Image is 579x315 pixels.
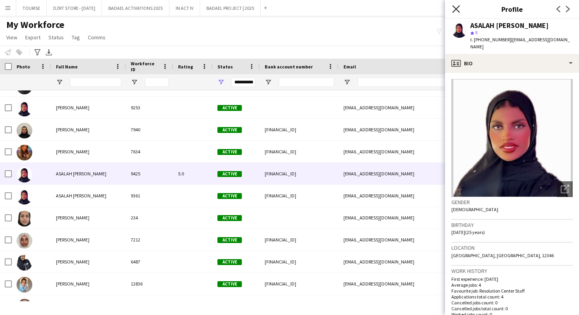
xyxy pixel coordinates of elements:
[126,119,173,140] div: 7940
[126,163,173,184] div: 9425
[445,4,579,14] h3: Profile
[17,277,32,293] img: Aseel Balla
[265,281,296,287] span: [FINANCIAL_ID]
[126,97,173,118] div: 9253
[56,237,89,243] span: [PERSON_NAME]
[217,79,225,86] button: Open Filter Menu
[126,141,173,162] div: 7634
[56,193,106,199] span: ASALAH [PERSON_NAME]
[339,141,496,162] div: [EMAIL_ADDRESS][DOMAIN_NAME]
[56,105,89,111] span: [PERSON_NAME]
[44,48,54,57] app-action-btn: Export XLSX
[217,215,242,221] span: Active
[451,294,573,300] p: Applications total count: 4
[200,0,261,16] button: BADAEL PROJECT | 2025
[343,79,351,86] button: Open Filter Menu
[217,127,242,133] span: Active
[358,77,492,87] input: Email Filter Input
[3,32,20,42] a: View
[131,79,138,86] button: Open Filter Menu
[72,34,80,41] span: Tag
[451,229,485,235] span: [DATE] (25 years)
[6,34,17,41] span: View
[17,167,32,182] img: ASALAH MANSOUR
[451,300,573,306] p: Cancelled jobs count: 0
[126,251,173,273] div: 6487
[451,306,573,311] p: Cancelled jobs total count: 0
[56,149,89,155] span: [PERSON_NAME]
[178,64,193,70] span: Rating
[126,229,173,251] div: 7212
[217,105,242,111] span: Active
[217,193,242,199] span: Active
[88,34,106,41] span: Comms
[145,77,169,87] input: Workforce ID Filter Input
[56,64,78,70] span: Full Name
[343,64,356,70] span: Email
[557,181,573,197] div: Open photos pop-in
[126,273,173,295] div: 12836
[126,185,173,206] div: 9361
[339,229,496,251] div: [EMAIL_ADDRESS][DOMAIN_NAME]
[339,119,496,140] div: [EMAIL_ADDRESS][DOMAIN_NAME]
[126,207,173,228] div: 234
[265,79,272,86] button: Open Filter Menu
[470,37,570,50] span: | [EMAIL_ADDRESS][DOMAIN_NAME]
[17,101,32,116] img: ASALAH alarishi Alarishi
[265,259,296,265] span: [FINANCIAL_ID]
[470,22,549,29] div: ASALAH [PERSON_NAME]
[173,163,213,184] div: 5.0
[85,32,109,42] a: Comms
[265,193,296,199] span: [FINANCIAL_ID]
[339,185,496,206] div: [EMAIL_ADDRESS][DOMAIN_NAME]
[339,207,496,228] div: [EMAIL_ADDRESS][DOMAIN_NAME]
[17,211,32,227] img: Asayel Asayel
[69,32,83,42] a: Tag
[45,32,67,42] a: Status
[56,259,89,265] span: [PERSON_NAME]
[451,244,573,251] h3: Location
[56,171,106,177] span: ASALAH [PERSON_NAME]
[470,37,511,42] span: t. [PHONE_NUMBER]
[451,252,554,258] span: [GEOGRAPHIC_DATA], [GEOGRAPHIC_DATA], 12346
[339,273,496,295] div: [EMAIL_ADDRESS][DOMAIN_NAME]
[265,237,296,243] span: [FINANCIAL_ID]
[16,0,47,16] button: TOURISE
[17,299,32,315] img: Aseel Elgasim
[17,189,32,204] img: ASALAH MANSOUR AlRISHI
[217,259,242,265] span: Active
[22,32,44,42] a: Export
[56,215,89,221] span: [PERSON_NAME]
[217,237,242,243] span: Active
[17,255,32,271] img: Aseel Alhajany
[6,19,64,31] span: My Workforce
[265,171,296,177] span: [FINANCIAL_ID]
[451,79,573,197] img: Crew avatar or photo
[217,149,242,155] span: Active
[339,97,496,118] div: [EMAIL_ADDRESS][DOMAIN_NAME]
[102,0,169,16] button: BADAEL ACTIVATIONS 2025
[451,199,573,206] h3: Gender
[451,221,573,228] h3: Birthday
[56,281,89,287] span: [PERSON_NAME]
[48,34,64,41] span: Status
[451,276,573,282] p: First experience: [DATE]
[70,77,121,87] input: Full Name Filter Input
[217,281,242,287] span: Active
[265,127,296,133] span: [FINANCIAL_ID]
[339,163,496,184] div: [EMAIL_ADDRESS][DOMAIN_NAME]
[451,288,573,294] p: Favourite job: Resolution Center Staff
[265,149,296,155] span: [FINANCIAL_ID]
[56,79,63,86] button: Open Filter Menu
[451,267,573,274] h3: Work history
[451,206,498,212] span: [DEMOGRAPHIC_DATA]
[265,64,313,70] span: Bank account number
[169,0,200,16] button: IN ACT IV
[17,123,32,138] img: Asalah Bin talib
[131,61,159,72] span: Workforce ID
[217,64,233,70] span: Status
[17,64,30,70] span: Photo
[25,34,41,41] span: Export
[445,54,579,73] div: Bio
[279,77,334,87] input: Bank account number Filter Input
